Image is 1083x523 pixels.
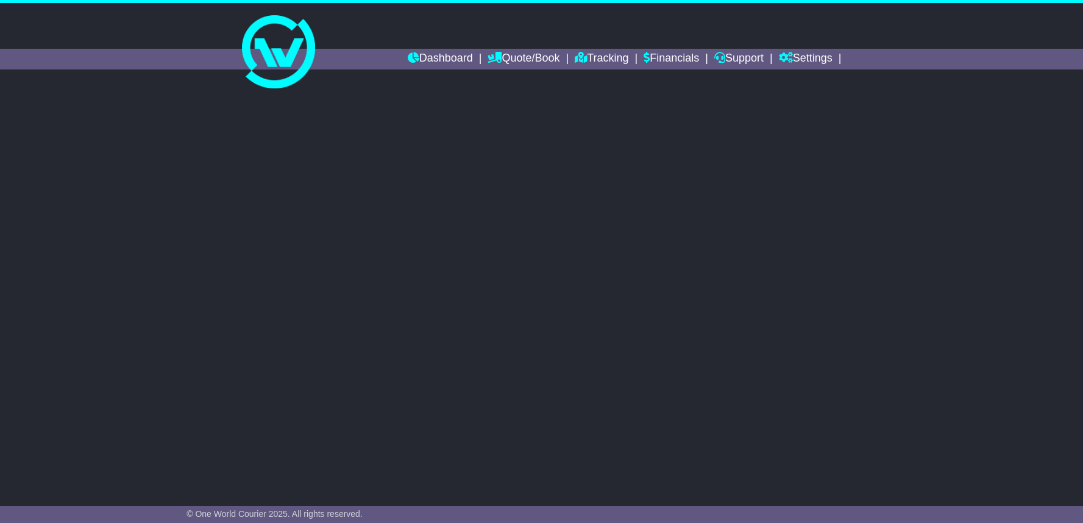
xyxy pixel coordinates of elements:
[575,49,628,69] a: Tracking
[779,49,833,69] a: Settings
[186,509,363,519] span: © One World Courier 2025. All rights reserved.
[714,49,764,69] a: Support
[488,49,559,69] a: Quote/Book
[644,49,699,69] a: Financials
[408,49,473,69] a: Dashboard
